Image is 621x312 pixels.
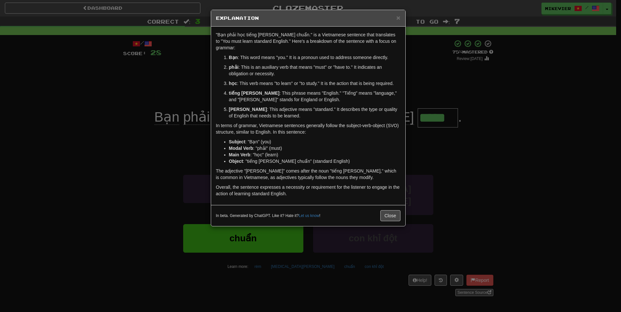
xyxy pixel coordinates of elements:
[229,90,280,96] strong: tiếng [PERSON_NAME]
[396,14,400,21] span: ×
[229,106,400,119] p: : This adjective means "standard." It describes the type or quality of English that needs to be l...
[380,210,400,221] button: Close
[216,122,400,135] p: In terms of grammar, Vietnamese sentences generally follow the subject-verb-object (SVO) structur...
[229,152,250,157] strong: Main Verb
[216,168,400,181] p: The adjective "[PERSON_NAME]" comes after the noun "tiếng [PERSON_NAME]," which is common in Viet...
[229,107,267,112] strong: [PERSON_NAME]
[216,213,321,219] small: In beta. Generated by ChatGPT. Like it? Hate it? !
[216,31,400,51] p: "Bạn phải học tiếng [PERSON_NAME] chuẩn." is a Vietnamese sentence that translates to "You must l...
[229,159,243,164] strong: Object
[229,64,400,77] p: : This is an auxiliary verb that means "must" or "have to." It indicates an obligation or necessity.
[299,213,319,218] a: Let us know
[229,158,400,164] li: : "tiếng [PERSON_NAME] chuẩn" (standard English)
[229,65,239,70] strong: phải
[229,54,400,61] p: : This word means "you." It is a pronoun used to address someone directly.
[229,55,238,60] strong: Bạn
[229,90,400,103] p: : This phrase means "English." "Tiếng" means "language," and "[PERSON_NAME]" stands for England o...
[216,184,400,197] p: Overall, the sentence expresses a necessity or requirement for the listener to engage in the acti...
[229,81,237,86] strong: học
[229,145,400,151] li: : "phải" (must)
[396,14,400,21] button: Close
[216,15,400,21] h5: Explanation
[229,138,400,145] li: : "Bạn" (you)
[229,151,400,158] li: : "học" (learn)
[229,146,253,151] strong: Modal Verb
[229,139,246,144] strong: Subject
[229,80,400,87] p: : This verb means "to learn" or "to study." It is the action that is being required.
